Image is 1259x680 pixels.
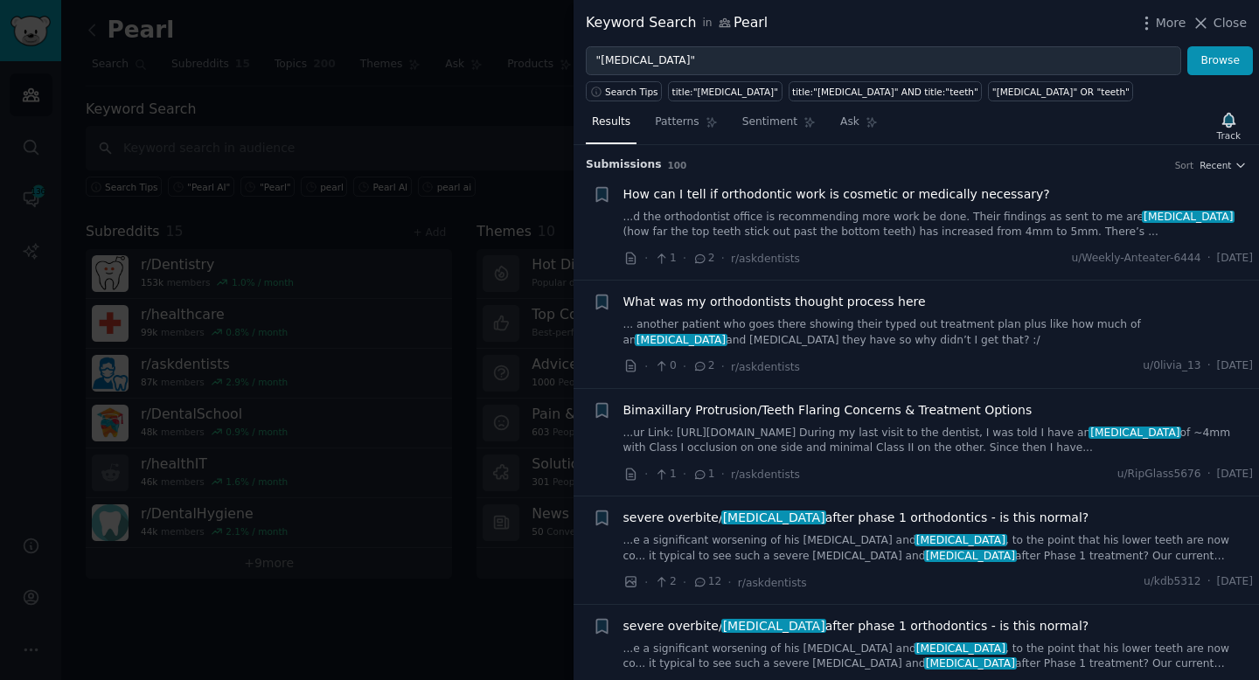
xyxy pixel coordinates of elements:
[635,334,727,346] span: [MEDICAL_DATA]
[1217,574,1253,590] span: [DATE]
[644,573,648,592] span: ·
[623,617,1089,635] a: severe overbite/[MEDICAL_DATA]after phase 1 orthodontics - is this normal?
[1207,251,1211,267] span: ·
[1211,108,1247,144] button: Track
[1200,159,1247,171] button: Recent
[992,86,1130,98] div: "[MEDICAL_DATA]" OR "teeth"
[668,160,687,170] span: 100
[623,509,1089,527] a: severe overbite/[MEDICAL_DATA]after phase 1 orthodontics - is this normal?
[623,642,1254,672] a: ...e a significant worsening of his [MEDICAL_DATA] and[MEDICAL_DATA], to the point that his lower...
[683,249,686,267] span: ·
[623,293,926,311] a: What was my orthodontists thought process here
[1192,14,1247,32] button: Close
[789,81,983,101] a: title:"[MEDICAL_DATA]" AND title:"teeth"
[1089,427,1181,439] span: [MEDICAL_DATA]
[1175,159,1194,171] div: Sort
[1200,159,1231,171] span: Recent
[834,108,884,144] a: Ask
[692,467,714,482] span: 1
[586,12,768,34] div: Keyword Search Pearl
[623,617,1089,635] span: severe overbite/ after phase 1 orthodontics - is this normal?
[1156,14,1186,32] span: More
[623,185,1050,204] a: How can I tell if orthodontic work is cosmetic or medically necessary?
[1142,211,1235,223] span: [MEDICAL_DATA]
[915,642,1007,655] span: [MEDICAL_DATA]
[1137,14,1186,32] button: More
[586,157,662,173] span: Submission s
[988,81,1133,101] a: "[MEDICAL_DATA]" OR "teeth"
[721,357,725,376] span: ·
[592,114,630,130] span: Results
[915,534,1007,546] span: [MEDICAL_DATA]
[683,465,686,483] span: ·
[792,86,978,98] div: title:"[MEDICAL_DATA]" AND title:"teeth"
[654,251,676,267] span: 1
[731,468,800,481] span: r/askdentists
[1217,251,1253,267] span: [DATE]
[692,251,714,267] span: 2
[924,657,1017,670] span: [MEDICAL_DATA]
[1214,14,1247,32] span: Close
[721,510,826,524] span: [MEDICAL_DATA]
[623,210,1254,240] a: ...d the orthodontist office is recommending more work be done. Their findings as sent to me are[...
[623,509,1089,527] span: severe overbite/ after phase 1 orthodontics - is this normal?
[727,573,731,592] span: ·
[1071,251,1200,267] span: u/Weekly-Anteater-6444
[1217,358,1253,374] span: [DATE]
[1187,46,1253,76] button: Browse
[644,465,648,483] span: ·
[692,574,721,590] span: 12
[654,358,676,374] span: 0
[586,108,636,144] a: Results
[683,573,686,592] span: ·
[702,16,712,31] span: in
[738,577,807,589] span: r/askdentists
[605,86,658,98] span: Search Tips
[1207,358,1211,374] span: ·
[623,317,1254,348] a: ... another patient who goes there showing their typed out treatment plan plus like how much of a...
[840,114,859,130] span: Ask
[721,619,826,633] span: [MEDICAL_DATA]
[1217,129,1241,142] div: Track
[1144,574,1201,590] span: u/kdb5312
[655,114,699,130] span: Patterns
[644,357,648,376] span: ·
[1207,467,1211,482] span: ·
[623,426,1254,456] a: ...ur Link: [URL][DOMAIN_NAME] During my last visit to the dentist, I was told I have an[MEDICAL_...
[742,114,797,130] span: Sentiment
[644,249,648,267] span: ·
[586,81,662,101] button: Search Tips
[623,533,1254,564] a: ...e a significant worsening of his [MEDICAL_DATA] and[MEDICAL_DATA], to the point that his lower...
[672,86,778,98] div: title:"[MEDICAL_DATA]"
[692,358,714,374] span: 2
[721,249,725,267] span: ·
[668,81,782,101] a: title:"[MEDICAL_DATA]"
[731,253,800,265] span: r/askdentists
[736,108,822,144] a: Sentiment
[586,46,1181,76] input: Try a keyword related to your business
[1117,467,1201,482] span: u/RipGlass5676
[924,550,1017,562] span: [MEDICAL_DATA]
[721,465,725,483] span: ·
[683,357,686,376] span: ·
[623,401,1033,420] a: Bimaxillary Protrusion/Teeth Flaring Concerns & Treatment Options
[649,108,723,144] a: Patterns
[1217,467,1253,482] span: [DATE]
[731,361,800,373] span: r/askdentists
[654,574,676,590] span: 2
[1143,358,1200,374] span: u/0livia_13
[1207,574,1211,590] span: ·
[654,467,676,482] span: 1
